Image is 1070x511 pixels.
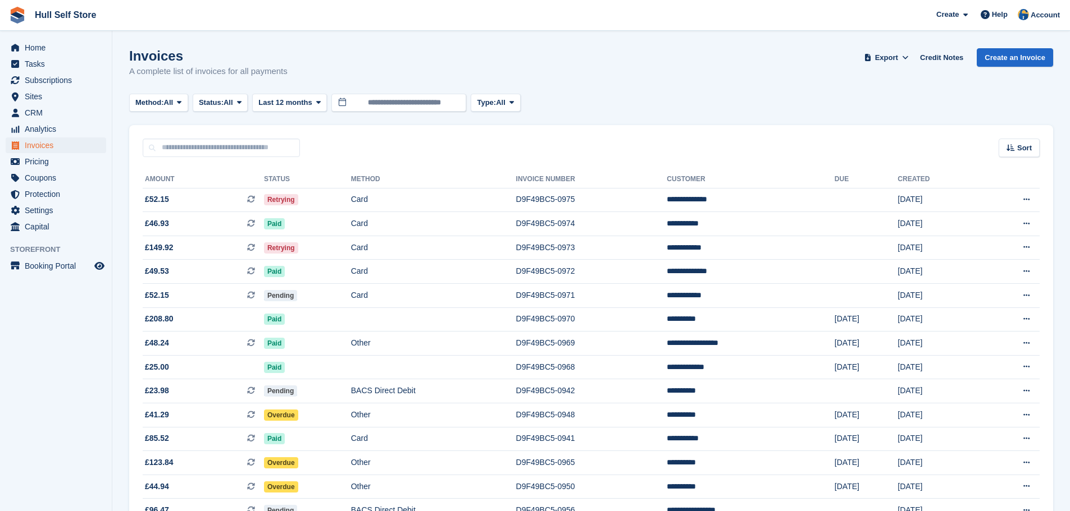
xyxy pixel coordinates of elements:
span: Sites [25,89,92,104]
span: All [164,97,174,108]
a: menu [6,40,106,56]
span: Pending [264,385,297,397]
th: Amount [143,171,264,188]
span: Coupons [25,170,92,186]
td: [DATE] [835,475,898,499]
td: D9F49BC5-0969 [516,332,667,356]
span: £44.94 [145,481,169,492]
span: Storefront [10,244,112,255]
td: Card [351,427,516,451]
a: menu [6,154,106,169]
td: Other [351,475,516,499]
span: Export [875,52,898,63]
button: Last 12 months [252,94,327,112]
a: menu [6,56,106,72]
span: £25.00 [145,361,169,373]
td: D9F49BC5-0974 [516,212,667,236]
a: menu [6,170,106,186]
td: Card [351,284,516,308]
a: Hull Self Store [30,6,101,24]
img: stora-icon-8386f47178a22dfd0bd8f6a31ec36ba5ce8667c1dd55bd0f319d3a0aa187defe.svg [9,7,26,24]
a: menu [6,258,106,274]
td: [DATE] [835,307,898,332]
td: [DATE] [898,332,980,356]
span: Home [25,40,92,56]
a: menu [6,72,106,88]
td: D9F49BC5-0975 [516,188,667,212]
span: Sort [1017,142,1032,154]
span: Retrying [264,194,298,205]
td: [DATE] [898,284,980,308]
td: D9F49BC5-0965 [516,451,667,475]
span: Last 12 months [258,97,312,108]
a: Preview store [93,259,106,273]
span: Overdue [264,457,298,468]
span: Overdue [264,409,298,421]
span: Capital [25,219,92,234]
span: £123.84 [145,457,174,468]
td: Card [351,188,516,212]
th: Status [264,171,351,188]
span: Status: [199,97,224,108]
button: Status: All [193,94,248,112]
span: Paid [264,218,285,229]
img: Hull Self Store [1018,9,1029,20]
th: Due [835,171,898,188]
td: [DATE] [898,403,980,427]
a: menu [6,89,106,104]
td: [DATE] [898,451,980,475]
h1: Invoices [129,48,288,63]
td: Other [351,332,516,356]
span: £23.98 [145,385,169,397]
th: Created [898,171,980,188]
span: £208.80 [145,313,174,325]
span: Settings [25,202,92,218]
th: Invoice Number [516,171,667,188]
a: menu [6,219,106,234]
span: Protection [25,186,92,202]
td: [DATE] [898,212,980,236]
span: £52.15 [145,289,169,301]
a: menu [6,186,106,202]
span: Paid [264,314,285,325]
td: [DATE] [835,427,898,451]
span: Type: [477,97,496,108]
td: [DATE] [835,451,898,475]
span: £41.29 [145,409,169,421]
span: £48.24 [145,337,169,349]
td: D9F49BC5-0973 [516,236,667,260]
td: D9F49BC5-0941 [516,427,667,451]
span: Analytics [25,121,92,137]
td: [DATE] [835,332,898,356]
td: Card [351,212,516,236]
a: menu [6,202,106,218]
span: Account [1031,10,1060,21]
td: D9F49BC5-0942 [516,379,667,403]
span: £149.92 [145,242,174,254]
a: menu [6,121,106,137]
span: All [224,97,233,108]
td: [DATE] [835,355,898,379]
span: Paid [264,338,285,349]
span: Paid [264,266,285,277]
span: Paid [264,433,285,444]
td: D9F49BC5-0968 [516,355,667,379]
td: [DATE] [898,475,980,499]
button: Export [862,48,911,67]
span: Retrying [264,242,298,254]
button: Type: All [471,94,520,112]
td: D9F49BC5-0950 [516,475,667,499]
td: [DATE] [898,379,980,403]
td: [DATE] [898,188,980,212]
span: Create [936,9,959,20]
span: All [496,97,506,108]
td: [DATE] [898,355,980,379]
span: Method: [135,97,164,108]
span: £52.15 [145,194,169,205]
span: Help [992,9,1008,20]
span: CRM [25,105,92,121]
td: [DATE] [898,260,980,284]
td: D9F49BC5-0948 [516,403,667,427]
span: £49.53 [145,265,169,277]
span: Tasks [25,56,92,72]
